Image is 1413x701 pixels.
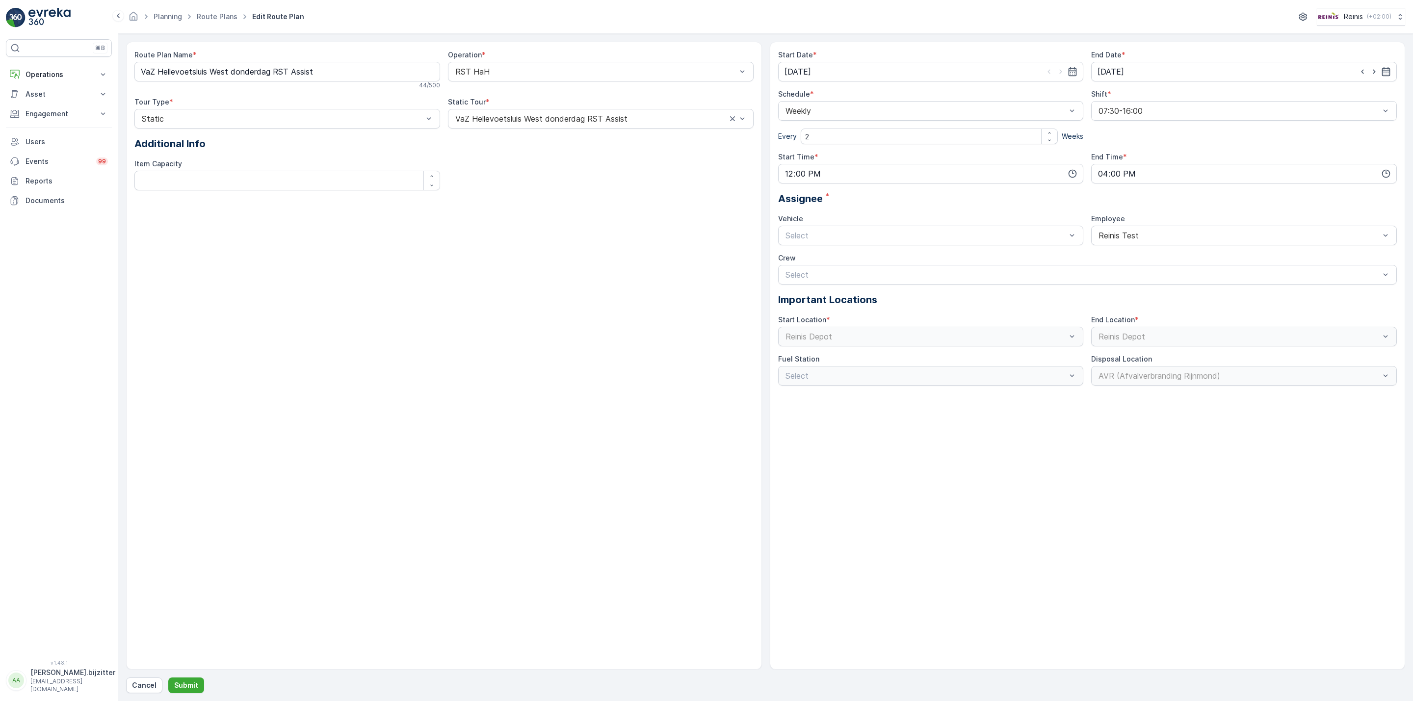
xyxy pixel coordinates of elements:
div: AA [8,673,24,688]
p: 99 [98,157,106,165]
a: Users [6,132,112,152]
button: Asset [6,84,112,104]
input: dd/mm/yyyy [1091,62,1397,81]
button: Operations [6,65,112,84]
p: [EMAIL_ADDRESS][DOMAIN_NAME] [30,677,115,693]
label: Static Tour [448,98,486,106]
label: Start Location [778,315,826,324]
label: Employee [1091,214,1125,223]
label: Shift [1091,90,1107,98]
label: Vehicle [778,214,803,223]
button: Submit [168,677,204,693]
p: [PERSON_NAME].bijzitter [30,668,115,677]
label: Schedule [778,90,810,98]
span: v 1.48.1 [6,660,112,666]
label: Operation [448,51,482,59]
span: Assignee [778,191,823,206]
img: logo [6,8,26,27]
p: Every [778,131,797,141]
label: Route Plan Name [134,51,193,59]
p: 44 / 500 [419,81,440,89]
img: Reinis-Logo-Vrijstaand_Tekengebied-1-copy2_aBO4n7j.png [1317,11,1340,22]
button: Cancel [126,677,162,693]
a: Route Plans [197,12,237,21]
label: End Time [1091,153,1123,161]
span: Additional Info [134,136,206,151]
button: AA[PERSON_NAME].bijzitter[EMAIL_ADDRESS][DOMAIN_NAME] [6,668,112,693]
input: dd/mm/yyyy [778,62,1084,81]
label: End Date [1091,51,1122,59]
p: Reports [26,176,108,186]
p: Select [785,230,1067,241]
label: Tour Type [134,98,169,106]
p: Asset [26,89,92,99]
p: Important Locations [778,292,1397,307]
label: End Location [1091,315,1135,324]
p: Operations [26,70,92,79]
p: Events [26,156,90,166]
a: Homepage [128,15,139,23]
p: Documents [26,196,108,206]
span: Edit Route Plan [250,12,306,22]
label: Item Capacity [134,159,182,168]
p: Submit [174,680,198,690]
p: Select [785,269,1380,281]
label: Fuel Station [778,355,819,363]
p: Weeks [1062,131,1083,141]
button: Engagement [6,104,112,124]
p: Cancel [132,680,157,690]
p: Reinis [1344,12,1363,22]
button: Reinis(+02:00) [1317,8,1405,26]
p: Engagement [26,109,92,119]
a: Documents [6,191,112,210]
p: Users [26,137,108,147]
a: Events99 [6,152,112,171]
label: Start Time [778,153,814,161]
label: Start Date [778,51,813,59]
p: ⌘B [95,44,105,52]
label: Disposal Location [1091,355,1152,363]
label: Crew [778,254,796,262]
a: Reports [6,171,112,191]
a: Planning [154,12,182,21]
img: logo_light-DOdMpM7g.png [28,8,71,27]
p: ( +02:00 ) [1367,13,1391,21]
